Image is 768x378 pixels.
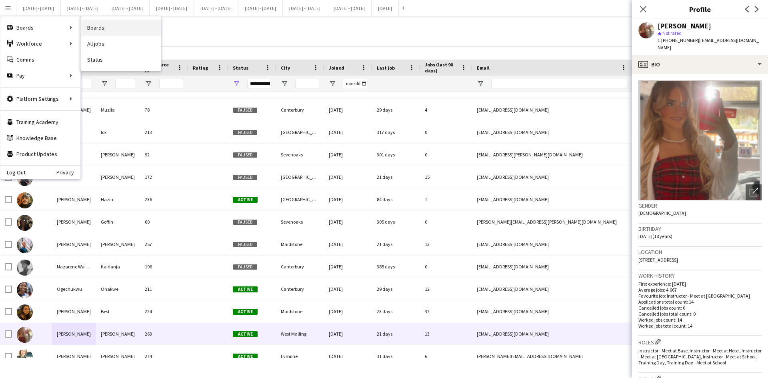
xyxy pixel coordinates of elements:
[477,80,484,87] button: Open Filter Menu
[193,65,208,71] span: Rating
[105,0,150,16] button: [DATE] - [DATE]
[472,233,632,255] div: [EMAIL_ADDRESS][DOMAIN_NAME]
[96,99,140,121] div: Muzila
[81,36,161,52] a: All jobs
[81,52,161,68] a: Status
[420,211,472,233] div: 0
[17,260,33,276] img: Nazarene Wairimu Kairianja
[233,65,248,71] span: Status
[96,278,140,300] div: Ohakwe
[638,225,762,232] h3: Birthday
[52,211,96,233] div: [PERSON_NAME]
[233,80,240,87] button: Open Filter Menu
[372,99,420,121] div: 29 days
[343,79,367,88] input: Joined Filter Input
[472,211,632,233] div: [PERSON_NAME][EMAIL_ADDRESS][PERSON_NAME][DOMAIN_NAME]
[472,188,632,210] div: [EMAIL_ADDRESS][DOMAIN_NAME]
[324,300,372,322] div: [DATE]
[140,278,188,300] div: 211
[276,345,324,367] div: Lympne
[233,264,258,270] span: Paused
[17,215,33,231] img: Natasha Goffin
[0,20,80,36] div: Boards
[276,233,324,255] div: Maidstone
[140,166,188,188] div: 172
[472,144,632,166] div: [EMAIL_ADDRESS][PERSON_NAME][DOMAIN_NAME]
[0,91,80,107] div: Platform Settings
[638,287,762,293] p: Average jobs: 4.667
[420,345,472,367] div: 6
[140,300,188,322] div: 224
[472,166,632,188] div: [EMAIL_ADDRESS][DOMAIN_NAME]
[638,305,762,311] p: Cancelled jobs count: 0
[281,65,290,71] span: City
[233,354,258,360] span: Active
[420,323,472,345] div: 13
[0,169,26,176] a: Log Out
[638,338,762,346] h3: Roles
[17,237,33,253] img: Nathan Hinckley
[472,345,632,367] div: [PERSON_NAME][EMAIL_ADDRESS][DOMAIN_NAME]
[372,0,399,16] button: [DATE]
[159,79,183,88] input: Workforce ID Filter Input
[56,169,80,176] a: Privacy
[377,65,395,71] span: Last job
[372,233,420,255] div: 21 days
[472,256,632,278] div: [EMAIL_ADDRESS][DOMAIN_NAME]
[276,323,324,345] div: West Malling
[324,121,372,143] div: [DATE]
[638,272,762,279] h3: Work history
[372,144,420,166] div: 301 days
[0,114,80,130] a: Training Academy
[658,37,759,50] span: | [EMAIL_ADDRESS][DOMAIN_NAME]
[638,348,762,366] span: Instructor - Meet at Base, Instructor - Meet at Hotel, Instructor - Meet at [GEOGRAPHIC_DATA], In...
[420,144,472,166] div: 0
[638,311,762,317] p: Cancelled jobs total count: 0
[96,211,140,233] div: Goffin
[96,345,140,367] div: [PERSON_NAME]
[420,300,472,322] div: 37
[233,130,258,136] span: Paused
[0,68,80,84] div: Pay
[420,99,472,121] div: 4
[81,20,161,36] a: Boards
[0,130,80,146] a: Knowledge Base
[115,79,135,88] input: Last Name Filter Input
[52,323,96,345] div: [PERSON_NAME]
[283,0,327,16] button: [DATE] - [DATE]
[194,0,238,16] button: [DATE] - [DATE]
[52,233,96,255] div: [PERSON_NAME]
[420,233,472,255] div: 13
[638,293,762,299] p: Favourite job: Instructor - Meet at [GEOGRAPHIC_DATA]
[324,323,372,345] div: [DATE]
[233,242,258,248] span: Paused
[324,233,372,255] div: [DATE]
[658,22,711,30] div: [PERSON_NAME]
[233,107,258,113] span: Paused
[372,323,420,345] div: 21 days
[17,192,33,208] img: Mohammad Hazin
[638,80,762,200] img: Crew avatar or photo
[420,256,472,278] div: 0
[140,233,188,255] div: 257
[638,202,762,209] h3: Gender
[638,210,686,216] span: [DEMOGRAPHIC_DATA]
[96,121,140,143] div: fox
[52,300,96,322] div: [PERSON_NAME]
[238,0,283,16] button: [DATE] - [DATE]
[491,79,627,88] input: Email Filter Input
[17,304,33,320] img: Olivia Best
[17,349,33,365] img: Olivia Roe
[96,144,140,166] div: [PERSON_NAME]
[140,345,188,367] div: 274
[276,144,324,166] div: Sevenoaks
[276,99,324,121] div: Canterbury
[52,345,96,367] div: [PERSON_NAME]
[96,300,140,322] div: Best
[324,99,372,121] div: [DATE]
[420,188,472,210] div: 1
[140,211,188,233] div: 60
[472,99,632,121] div: [EMAIL_ADDRESS][DOMAIN_NAME]
[632,4,768,14] h3: Profile
[140,144,188,166] div: 92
